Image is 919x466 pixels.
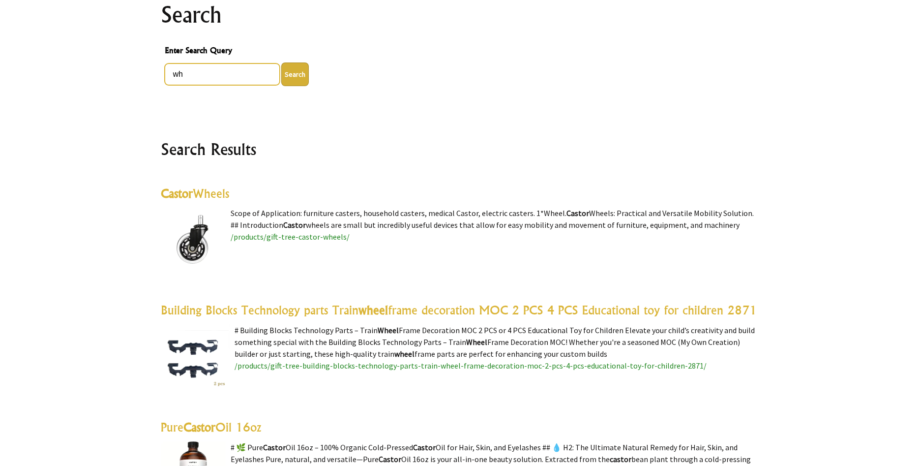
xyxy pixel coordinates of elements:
[165,63,280,85] input: Enter Search Query
[466,337,487,347] highlight: Wheel
[283,220,306,230] highlight: Castor
[161,137,759,161] h2: Search Results
[394,349,415,359] highlight: wheel
[231,232,350,242] a: /products/gift-tree-castor-wheels/
[379,454,401,464] highlight: Castor
[566,208,589,218] highlight: Castor
[161,324,230,389] img: Building Blocks Technology parts Train wheel frame decoration MOC 2 PCS 4 PCS Educational toy for...
[358,303,388,317] highlight: wheel
[161,303,757,317] a: Building Blocks Technology parts Trainwheelframe decoration MOC 2 PCS 4 PCS Educational toy for c...
[235,361,707,371] a: /products/gift-tree-building-blocks-technology-parts-train-wheel-frame-decoration-moc-2-pcs-4-pcs...
[161,3,759,27] h1: Search
[161,186,193,201] highlight: Castor
[183,420,215,435] highlight: Castor
[378,325,399,335] highlight: Wheel
[165,44,755,59] span: Enter Search Query
[161,207,226,272] img: Castor Wheels
[161,186,229,201] a: CastorWheels
[610,454,631,464] highlight: castor
[263,442,286,452] highlight: Castor
[281,62,309,86] button: Enter Search Query
[413,442,436,452] highlight: Castor
[161,420,261,435] a: PureCastorOil 16oz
